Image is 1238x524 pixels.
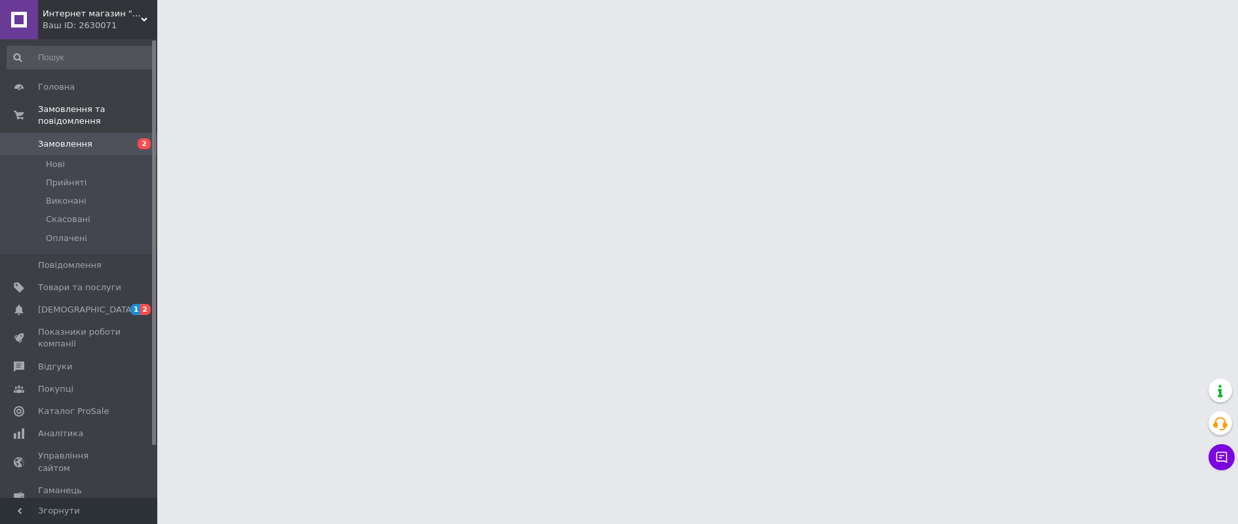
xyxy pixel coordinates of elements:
[46,177,87,189] span: Прийняті
[43,8,141,20] span: Интернет магазин "Силикон-Молд"
[46,233,87,244] span: Оплачені
[38,81,75,93] span: Головна
[38,282,121,293] span: Товари та послуги
[7,46,155,69] input: Пошук
[38,428,83,440] span: Аналітика
[38,138,92,150] span: Замовлення
[38,259,102,271] span: Повідомлення
[38,361,72,373] span: Відгуки
[140,304,151,315] span: 2
[46,214,90,225] span: Скасовані
[130,304,141,315] span: 1
[38,103,157,127] span: Замовлення та повідомлення
[1209,444,1235,470] button: Чат з покупцем
[38,304,135,316] span: [DEMOGRAPHIC_DATA]
[43,20,157,31] div: Ваш ID: 2630071
[38,326,121,350] span: Показники роботи компанії
[138,138,151,149] span: 2
[46,195,87,207] span: Виконані
[38,405,109,417] span: Каталог ProSale
[38,383,73,395] span: Покупці
[38,450,121,474] span: Управління сайтом
[38,485,121,508] span: Гаманець компанії
[46,159,65,170] span: Нові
